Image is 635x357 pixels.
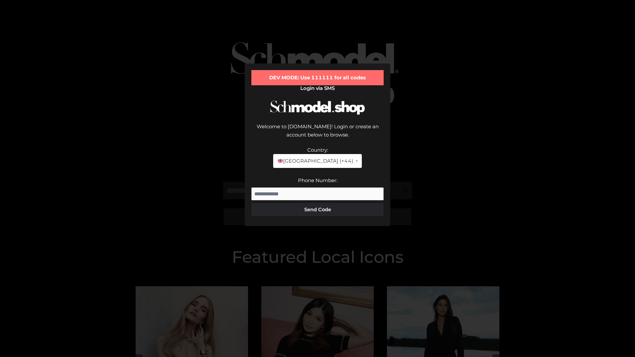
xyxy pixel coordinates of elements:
img: Schmodel Logo [268,95,367,121]
button: Send Code [251,203,384,216]
label: Country: [307,147,328,153]
div: Welcome to [DOMAIN_NAME]! Login or create an account below to browse. [251,122,384,146]
span: [GEOGRAPHIC_DATA] (+44) [277,157,353,165]
div: DEV MODE: Use 111111 for all codes [251,70,384,85]
h2: Login via SMS [251,85,384,91]
img: 🇬🇧 [278,158,283,163]
label: Phone Number: [298,177,337,183]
